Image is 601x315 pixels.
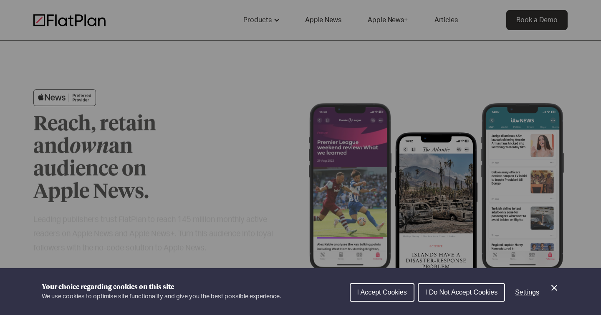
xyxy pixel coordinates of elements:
button: Settings [508,284,546,301]
p: We use cookies to optimise site functionality and give you the best possible experience. [42,292,281,301]
span: I Do Not Accept Cookies [425,289,497,296]
span: Settings [515,289,539,296]
h1: Your choice regarding cookies on this site [42,282,281,292]
button: Close Cookie Control [549,283,559,293]
span: I Accept Cookies [357,289,407,296]
button: I Do Not Accept Cookies [418,283,505,302]
button: I Accept Cookies [350,283,414,302]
